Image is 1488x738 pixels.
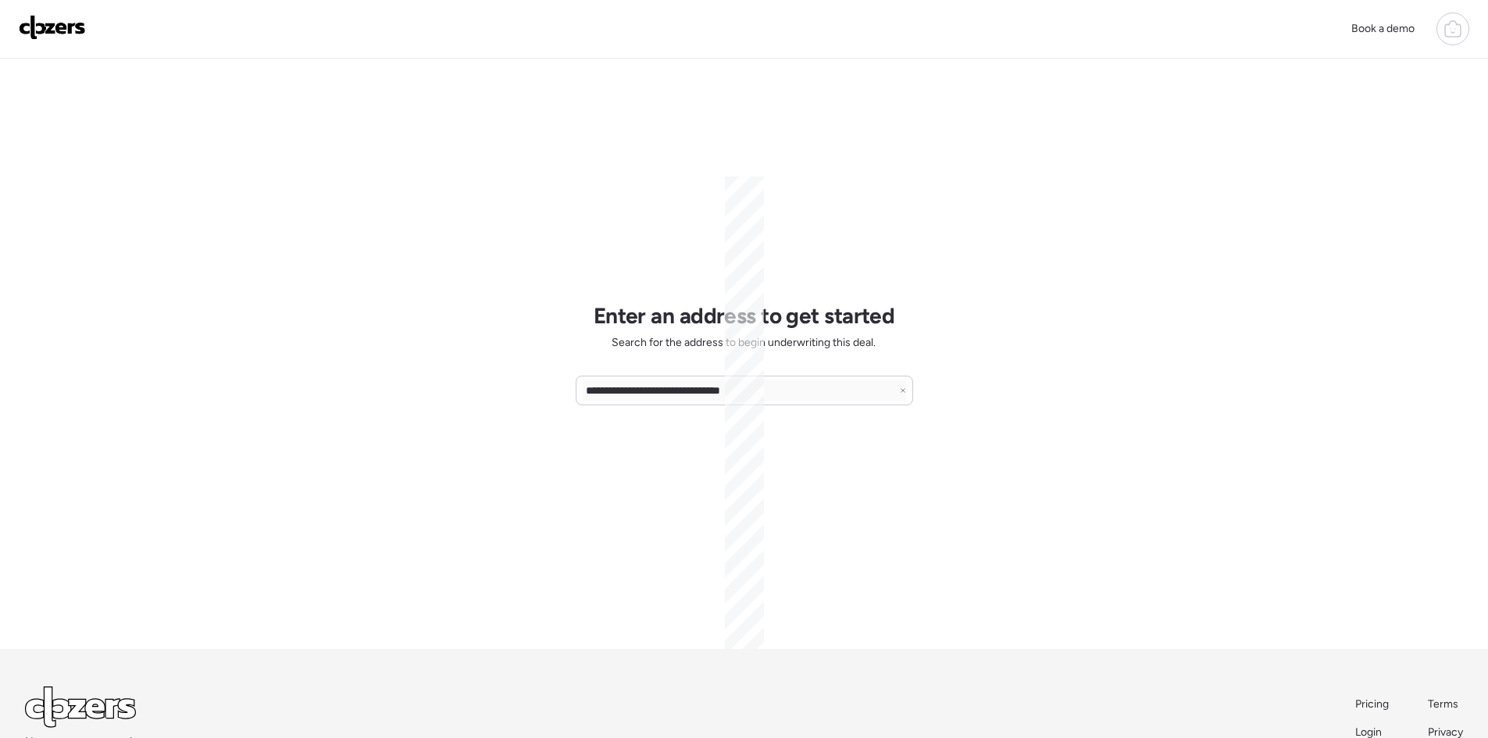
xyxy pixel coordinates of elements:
[594,302,895,329] h1: Enter an address to get started
[19,15,86,40] img: Logo
[1428,697,1458,711] span: Terms
[1428,697,1463,712] a: Terms
[1355,697,1390,712] a: Pricing
[1351,22,1415,35] span: Book a demo
[25,686,136,728] img: Logo Light
[1355,697,1389,711] span: Pricing
[612,335,876,351] span: Search for the address to begin underwriting this deal.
